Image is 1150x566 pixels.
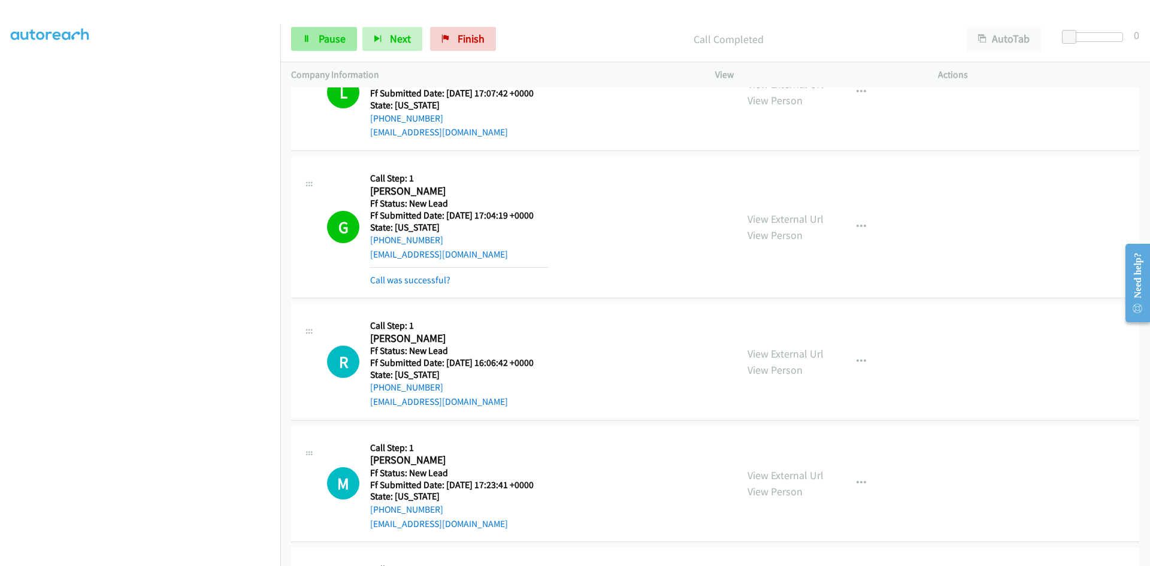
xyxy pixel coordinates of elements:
[370,113,443,124] a: [PHONE_NUMBER]
[370,99,549,111] h5: State: [US_STATE]
[362,27,422,51] button: Next
[1134,27,1139,43] div: 0
[747,347,824,361] a: View External Url
[747,212,824,226] a: View External Url
[370,382,443,393] a: [PHONE_NUMBER]
[512,31,945,47] p: Call Completed
[370,357,549,369] h5: Ff Submitted Date: [DATE] 16:06:42 +0000
[1115,235,1150,331] iframe: Resource Center
[370,249,508,260] a: [EMAIL_ADDRESS][DOMAIN_NAME]
[715,68,916,82] p: View
[747,468,824,482] a: View External Url
[327,346,359,378] div: The call is yet to be attempted
[370,504,443,515] a: [PHONE_NUMBER]
[747,485,803,498] a: View Person
[291,68,694,82] p: Company Information
[370,234,443,246] a: [PHONE_NUMBER]
[370,87,549,99] h5: Ff Submitted Date: [DATE] 17:07:42 +0000
[370,320,549,332] h5: Call Step: 1
[370,126,508,138] a: [EMAIL_ADDRESS][DOMAIN_NAME]
[370,332,549,346] h2: [PERSON_NAME]
[327,467,359,500] div: The call is yet to be attempted
[370,491,534,503] h5: State: [US_STATE]
[390,32,411,46] span: Next
[938,68,1139,82] p: Actions
[370,467,534,479] h5: Ff Status: New Lead
[747,363,803,377] a: View Person
[327,346,359,378] h1: R
[327,467,359,500] h1: M
[370,479,534,491] h5: Ff Submitted Date: [DATE] 17:23:41 +0000
[370,345,549,357] h5: Ff Status: New Lead
[370,184,549,198] h2: [PERSON_NAME]
[370,442,534,454] h5: Call Step: 1
[370,396,508,407] a: [EMAIL_ADDRESS][DOMAIN_NAME]
[370,453,534,467] h2: [PERSON_NAME]
[327,76,359,108] h1: L
[370,172,549,184] h5: Call Step: 1
[319,32,346,46] span: Pause
[370,198,549,210] h5: Ff Status: New Lead
[370,274,450,286] a: Call was successful?
[747,93,803,107] a: View Person
[458,32,485,46] span: Finish
[370,210,549,222] h5: Ff Submitted Date: [DATE] 17:04:19 +0000
[291,27,357,51] a: Pause
[967,27,1041,51] button: AutoTab
[1068,32,1123,42] div: Delay between calls (in seconds)
[370,369,549,381] h5: State: [US_STATE]
[747,228,803,242] a: View Person
[370,222,549,234] h5: State: [US_STATE]
[327,211,359,243] h1: G
[370,518,508,529] a: [EMAIL_ADDRESS][DOMAIN_NAME]
[430,27,496,51] a: Finish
